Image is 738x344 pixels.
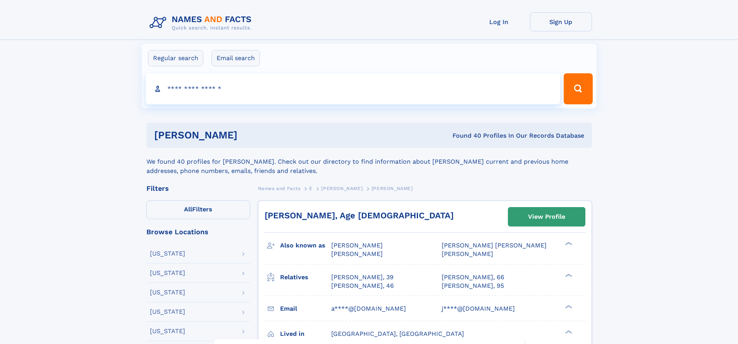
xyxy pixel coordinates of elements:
div: ❯ [563,241,573,246]
div: [US_STATE] [150,289,185,296]
a: [PERSON_NAME], 66 [442,273,504,282]
div: [US_STATE] [150,270,185,276]
a: Names and Facts [258,183,301,193]
button: Search Button [564,73,592,104]
div: ❯ [563,304,573,309]
a: Sign Up [530,12,592,31]
h3: Email [280,302,331,315]
h3: Relatives [280,271,331,284]
div: [US_STATE] [150,251,185,257]
span: [PERSON_NAME] [442,250,493,258]
a: Log In [468,12,530,31]
div: Found 40 Profiles In Our Records Database [345,131,584,140]
a: [PERSON_NAME], 39 [331,273,394,282]
label: Regular search [148,50,203,66]
span: [PERSON_NAME] [331,242,383,249]
span: [GEOGRAPHIC_DATA], [GEOGRAPHIC_DATA] [331,330,464,337]
span: [PERSON_NAME] [PERSON_NAME] [442,242,547,249]
div: [US_STATE] [150,309,185,315]
div: We found 40 profiles for [PERSON_NAME]. Check out our directory to find information about [PERSON... [146,148,592,176]
div: [US_STATE] [150,328,185,334]
span: [PERSON_NAME] [321,186,363,191]
div: Filters [146,185,250,192]
span: [PERSON_NAME] [372,186,413,191]
span: [PERSON_NAME] [331,250,383,258]
a: [PERSON_NAME], 95 [442,282,504,290]
h3: Also known as [280,239,331,252]
h1: [PERSON_NAME] [154,130,345,140]
h3: Lived in [280,327,331,341]
div: View Profile [528,208,565,226]
a: [PERSON_NAME], 46 [331,282,394,290]
div: ❯ [563,273,573,278]
a: [PERSON_NAME] [321,183,363,193]
a: View Profile [508,207,585,226]
img: Logo Names and Facts [146,12,258,33]
div: ❯ [563,329,573,334]
a: [PERSON_NAME], Age [DEMOGRAPHIC_DATA] [265,211,454,220]
label: Filters [146,201,250,219]
input: search input [146,73,561,104]
div: Browse Locations [146,228,250,235]
span: All [184,206,192,213]
label: Email search [212,50,260,66]
span: E [309,186,313,191]
a: E [309,183,313,193]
